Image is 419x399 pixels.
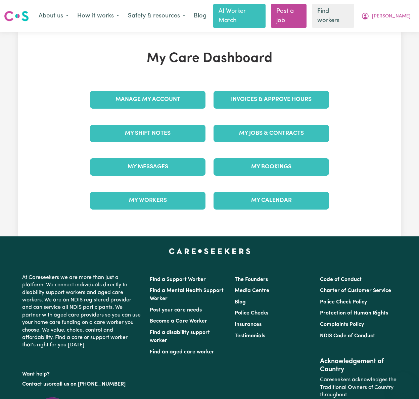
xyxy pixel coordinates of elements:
a: Become a Care Worker [150,319,207,324]
img: Careseekers logo [4,10,29,22]
a: Code of Conduct [320,277,362,282]
a: call us on [PHONE_NUMBER] [54,382,126,387]
a: Find an aged care worker [150,349,214,355]
a: Post a job [271,4,307,28]
a: My Jobs & Contracts [214,125,329,142]
button: My Account [357,9,415,23]
span: [PERSON_NAME] [372,13,411,20]
button: About us [34,9,73,23]
h1: My Care Dashboard [86,51,333,67]
a: My Messages [90,158,205,176]
a: Police Checks [235,310,268,316]
p: Want help? [22,368,142,378]
a: Insurances [235,322,262,327]
a: Complaints Policy [320,322,364,327]
a: My Shift Notes [90,125,205,142]
a: Find a Support Worker [150,277,206,282]
a: Find a disability support worker [150,330,210,343]
a: Media Centre [235,288,269,293]
a: Find a Mental Health Support Worker [150,288,224,301]
a: The Founders [235,277,268,282]
a: Blog [190,9,211,23]
a: Contact us [22,382,49,387]
a: Police Check Policy [320,299,367,305]
p: or [22,378,142,391]
a: Testimonials [235,333,265,339]
a: Invoices & Approve Hours [214,91,329,108]
a: Blog [235,299,246,305]
a: Post your care needs [150,307,202,313]
button: Safety & resources [124,9,190,23]
a: Careseekers home page [169,248,250,254]
a: NDIS Code of Conduct [320,333,375,339]
a: Charter of Customer Service [320,288,391,293]
iframe: Button to launch messaging window [392,372,414,394]
p: At Careseekers we are more than just a platform. We connect individuals directly to disability su... [22,271,142,352]
a: Manage My Account [90,91,205,108]
a: Find workers [312,4,354,28]
a: My Bookings [214,158,329,176]
button: How it works [73,9,124,23]
a: Careseekers logo [4,8,29,24]
a: My Workers [90,192,205,209]
h2: Acknowledgement of Country [320,357,397,374]
a: My Calendar [214,192,329,209]
a: Protection of Human Rights [320,310,388,316]
a: AI Worker Match [213,4,266,28]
